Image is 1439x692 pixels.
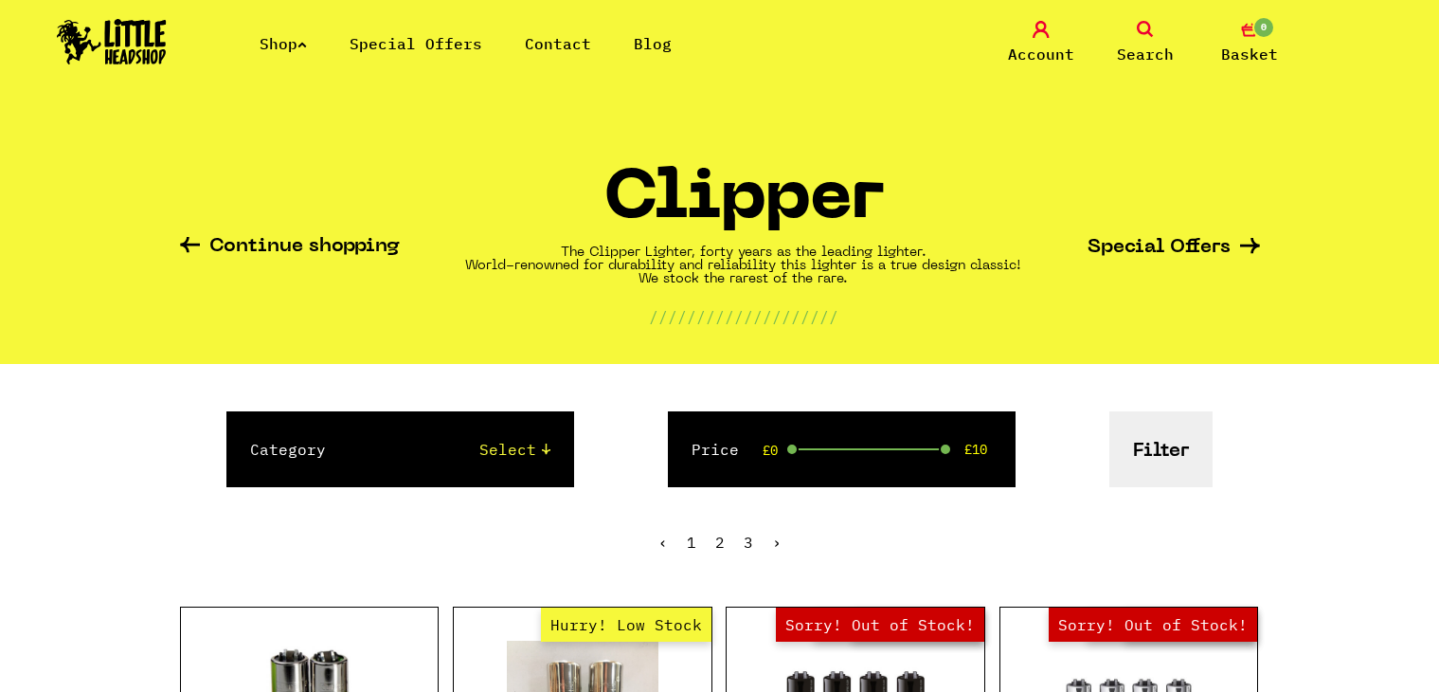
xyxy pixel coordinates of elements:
[1008,43,1074,65] span: Account
[1221,43,1278,65] span: Basket
[634,34,672,53] a: Blog
[1202,21,1297,65] a: 0 Basket
[1252,16,1275,39] span: 0
[1109,411,1213,487] button: Filter
[715,533,725,552] span: 2
[541,608,711,642] span: Hurry! Low Stock
[776,608,984,642] span: Sorry! Out of Stock!
[1049,608,1257,642] span: Sorry! Out of Stock!
[57,19,167,64] img: Little Head Shop Logo
[763,443,778,458] span: £0
[525,34,591,53] a: Contact
[744,533,753,552] a: 3
[687,533,696,552] a: 1
[603,168,884,246] h1: Clipper
[658,533,668,552] a: « Previous
[350,34,482,53] a: Special Offers
[772,533,782,552] a: Next »
[1088,238,1260,258] a: Special Offers
[964,442,987,457] span: £10
[692,438,739,461] label: Price
[465,246,1021,286] div: The Clipper Lighter, f
[250,438,326,461] label: Category
[260,34,307,53] a: Shop
[649,305,838,328] p: ////////////////////
[465,246,1021,285] strong: orty years as the leading lighter. World-renowned for durability and reliability this lighter is ...
[1098,21,1193,65] a: Search
[180,237,400,259] a: Continue shopping
[1117,43,1174,65] span: Search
